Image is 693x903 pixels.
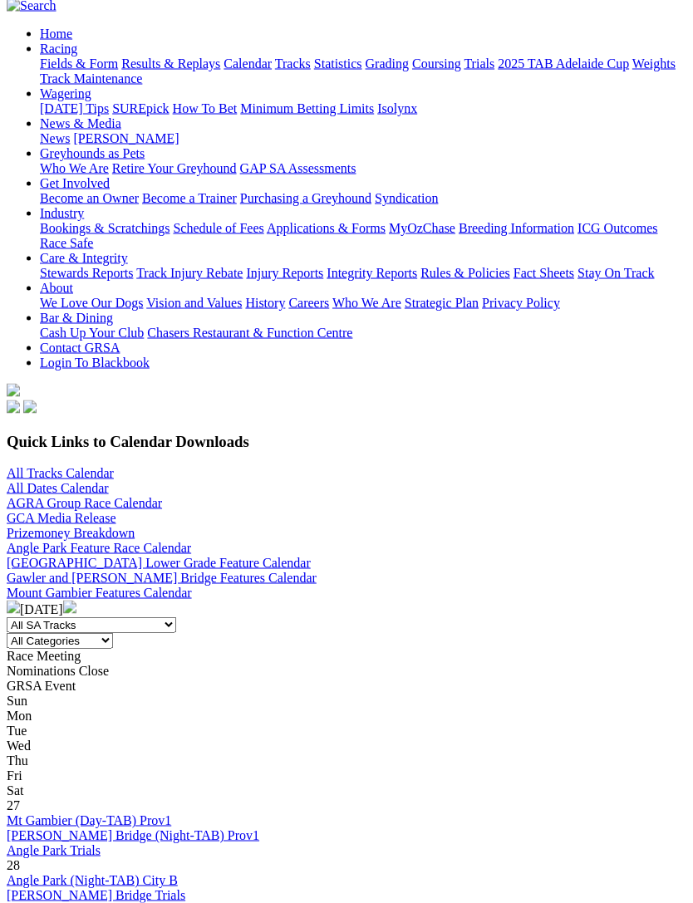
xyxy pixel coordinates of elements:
a: Strategic Plan [405,296,479,310]
div: Greyhounds as Pets [40,161,686,176]
div: Wagering [40,101,686,116]
div: Race Meeting [7,649,686,664]
a: Applications & Forms [267,221,386,235]
a: Bookings & Scratchings [40,221,170,235]
a: Wagering [40,86,91,101]
a: Angle Park (Night-TAB) City B [7,873,178,887]
div: Care & Integrity [40,266,686,281]
div: [DATE] [7,601,686,617]
a: [PERSON_NAME] [73,131,179,145]
div: News & Media [40,131,686,146]
a: Isolynx [377,101,417,115]
a: GAP SA Assessments [240,161,356,175]
a: Mt Gambier (Day-TAB) Prov1 [7,813,171,827]
a: Coursing [412,56,461,71]
a: Track Injury Rebate [136,266,243,280]
a: Stewards Reports [40,266,133,280]
div: Racing [40,56,686,86]
a: Track Maintenance [40,71,142,86]
a: Integrity Reports [327,266,417,280]
a: News [40,131,70,145]
div: About [40,296,686,311]
a: Purchasing a Greyhound [240,191,371,205]
a: Cash Up Your Club [40,326,144,340]
div: Get Involved [40,191,686,206]
a: Fields & Form [40,56,118,71]
a: [GEOGRAPHIC_DATA] Lower Grade Feature Calendar [7,556,311,570]
a: Care & Integrity [40,251,128,265]
a: Racing [40,42,77,56]
a: Angle Park Trials [7,843,101,857]
a: Vision and Values [146,296,242,310]
a: 2025 TAB Adelaide Cup [498,56,629,71]
div: Wed [7,739,686,753]
img: logo-grsa-white.png [7,384,20,397]
a: Chasers Restaurant & Function Centre [147,326,352,340]
a: Become an Owner [40,191,139,205]
a: SUREpick [112,101,169,115]
a: Race Safe [40,236,93,250]
a: Minimum Betting Limits [240,101,374,115]
a: Mount Gambier Features Calendar [7,586,192,600]
img: facebook.svg [7,400,20,414]
a: MyOzChase [389,221,455,235]
span: 27 [7,798,20,812]
a: GCA Media Release [7,511,116,525]
a: Breeding Information [459,221,574,235]
div: GRSA Event [7,679,686,694]
img: twitter.svg [23,400,37,414]
a: History [245,296,285,310]
a: Become a Trainer [142,191,237,205]
a: Get Involved [40,176,110,190]
div: Nominations Close [7,664,686,679]
a: [DATE] Tips [40,101,109,115]
div: Mon [7,709,686,724]
a: Stay On Track [577,266,654,280]
a: [PERSON_NAME] Bridge Trials [7,888,185,902]
a: Syndication [375,191,438,205]
a: Gawler and [PERSON_NAME] Bridge Features Calendar [7,571,317,585]
a: All Dates Calendar [7,481,109,495]
a: Who We Are [332,296,401,310]
a: Home [40,27,72,41]
a: ICG Outcomes [577,221,657,235]
a: Results & Replays [121,56,220,71]
div: Industry [40,221,686,251]
a: Industry [40,206,84,220]
h3: Quick Links to Calendar Downloads [7,433,686,451]
div: Thu [7,753,686,768]
a: Rules & Policies [420,266,510,280]
div: Fri [7,768,686,783]
a: [PERSON_NAME] Bridge (Night-TAB) Prov1 [7,828,259,842]
a: Fact Sheets [514,266,574,280]
a: Contact GRSA [40,341,120,355]
a: Tracks [275,56,311,71]
div: Sat [7,783,686,798]
a: Privacy Policy [482,296,560,310]
a: Retire Your Greyhound [112,161,237,175]
a: Schedule of Fees [173,221,263,235]
a: Careers [288,296,329,310]
a: About [40,281,73,295]
div: Sun [7,694,686,709]
div: Tue [7,724,686,739]
a: How To Bet [173,101,238,115]
a: Bar & Dining [40,311,113,325]
a: Calendar [224,56,272,71]
a: Who We Are [40,161,109,175]
a: Grading [366,56,409,71]
div: Bar & Dining [40,326,686,341]
a: Injury Reports [246,266,323,280]
img: chevron-right-pager-white.svg [63,601,76,614]
span: 28 [7,858,20,872]
a: We Love Our Dogs [40,296,143,310]
img: chevron-left-pager-white.svg [7,601,20,614]
a: AGRA Group Race Calendar [7,496,162,510]
a: Trials [464,56,494,71]
a: Login To Blackbook [40,356,150,370]
a: Angle Park Feature Race Calendar [7,541,191,555]
a: Statistics [314,56,362,71]
a: All Tracks Calendar [7,466,114,480]
a: Weights [632,56,676,71]
a: Greyhounds as Pets [40,146,145,160]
